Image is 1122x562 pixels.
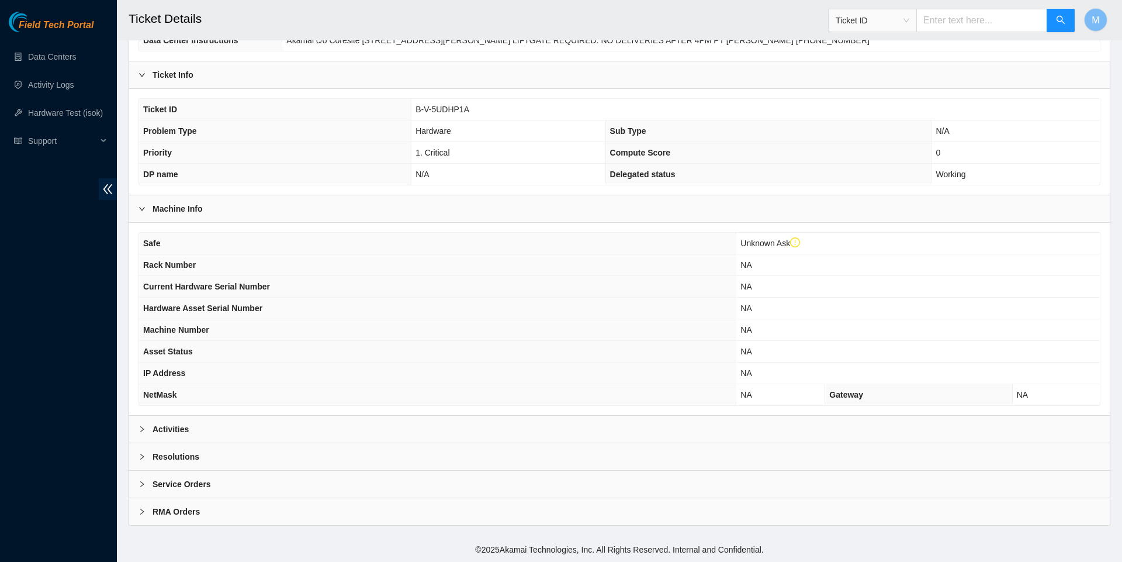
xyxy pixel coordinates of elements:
b: Machine Info [153,202,203,215]
span: Asset Status [143,347,193,356]
b: Resolutions [153,450,199,463]
footer: © 2025 Akamai Technologies, Inc. All Rights Reserved. Internal and Confidential. [117,537,1122,562]
span: right [138,453,146,460]
span: Working [936,170,965,179]
span: 0 [936,148,940,157]
div: Ticket Info [129,61,1110,88]
a: Akamai TechnologiesField Tech Portal [9,21,93,36]
span: Ticket ID [836,12,909,29]
a: Activity Logs [28,80,74,89]
div: Service Orders [129,471,1110,498]
b: RMA Orders [153,505,200,518]
span: right [138,71,146,78]
span: NetMask [143,390,177,399]
span: NA [740,304,752,313]
a: Data Centers [28,52,76,61]
span: search [1056,15,1065,26]
span: Rack Number [143,260,196,270]
span: Problem Type [143,126,197,136]
span: exclamation-circle [790,237,801,248]
span: double-left [99,178,117,200]
span: right [138,508,146,515]
span: N/A [936,126,949,136]
span: Delegated status [610,170,676,179]
span: Data Center Instructions [143,36,238,45]
div: Activities [129,416,1110,443]
b: Activities [153,423,189,436]
span: Unknown Ask [740,239,800,248]
div: Resolutions [129,443,1110,470]
span: Priority [143,148,172,157]
span: Safe [143,239,161,248]
span: Field Tech Portal [19,20,93,31]
span: read [14,137,22,145]
span: Hardware [415,126,451,136]
span: NA [740,325,752,335]
span: right [138,426,146,433]
b: Ticket Info [153,68,193,81]
span: B-V-5UDHP1A [415,105,469,114]
span: Ticket ID [143,105,177,114]
span: 1. Critical [415,148,449,157]
span: Compute Score [610,148,670,157]
span: Akamai c/o Coresite [STREET_ADDRESS][PERSON_NAME] LIFTGATE REQUIRED. NO DELIVERIES AFTER 4PM PT [... [286,36,870,45]
span: IP Address [143,368,185,378]
b: Service Orders [153,478,211,491]
div: Machine Info [129,195,1110,222]
span: NA [740,368,752,378]
span: NA [740,347,752,356]
img: Akamai Technologies [9,12,59,32]
span: M [1092,13,1099,27]
span: DP name [143,170,178,179]
input: Enter text here... [916,9,1047,32]
span: N/A [415,170,429,179]
span: Support [28,129,97,153]
span: NA [1017,390,1028,399]
div: RMA Orders [129,498,1110,525]
button: M [1084,8,1107,32]
span: Current Hardware Serial Number [143,282,270,291]
button: search [1047,9,1075,32]
a: Hardware Test (isok) [28,108,103,118]
span: Machine Number [143,325,209,335]
span: right [138,205,146,212]
span: NA [740,390,752,399]
span: right [138,481,146,488]
span: Gateway [829,390,863,399]
span: Hardware Asset Serial Number [143,304,262,313]
span: NA [740,282,752,291]
span: NA [740,260,752,270]
span: Sub Type [610,126,646,136]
